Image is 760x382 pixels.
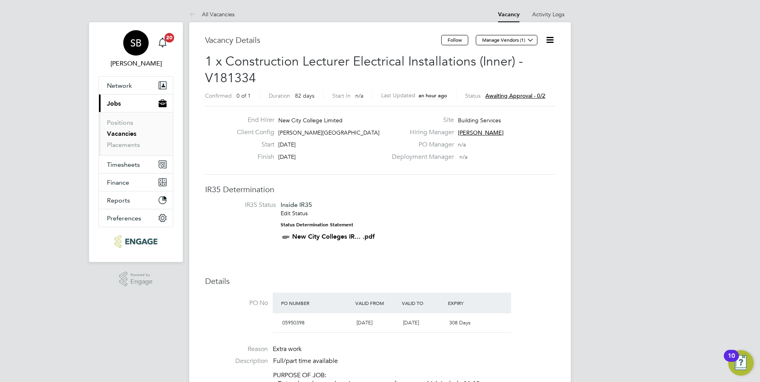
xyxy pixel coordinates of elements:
[387,153,454,161] label: Deployment Manager
[532,11,564,18] a: Activity Logs
[107,214,141,222] span: Preferences
[295,92,314,99] span: 82 days
[282,319,304,326] span: 05950398
[278,117,343,124] span: New City College Limited
[485,92,545,99] span: Awaiting approval - 0/2
[279,296,353,310] div: PO Number
[355,92,363,99] span: n/a
[400,296,446,310] div: Valid To
[107,100,121,107] span: Jobs
[273,357,555,365] p: Full/part time available
[465,92,481,99] label: Status
[107,197,130,204] span: Reports
[99,174,173,191] button: Finance
[458,141,466,148] span: n/a
[130,38,142,48] span: SB
[130,272,153,278] span: Powered by
[205,54,523,86] span: 1 x Construction Lecturer Electrical Installations (Inner) - V181334
[89,22,183,262] nav: Main navigation
[281,222,353,228] strong: Status Determination Statement
[99,95,173,112] button: Jobs
[231,116,274,124] label: End Hirer
[99,30,173,68] a: SB[PERSON_NAME]
[387,128,454,137] label: Hiring Manager
[99,191,173,209] button: Reports
[107,179,129,186] span: Finance
[281,201,312,208] span: Inside IR35
[99,77,173,94] button: Network
[498,11,520,18] a: Vacancy
[155,30,171,56] a: 20
[278,153,296,160] span: [DATE]
[213,201,276,209] label: IR35 Status
[458,129,504,136] span: [PERSON_NAME]
[165,33,174,42] span: 20
[728,350,754,376] button: Open Resource Center, 10 new notifications
[205,357,268,365] label: Description
[205,345,268,353] label: Reason
[419,92,447,99] span: an hour ago
[99,235,173,248] a: Go to home page
[99,112,173,155] div: Jobs
[119,272,153,287] a: Powered byEngage
[446,296,492,310] div: Expiry
[281,210,308,217] a: Edit Status
[107,130,136,137] a: Vacancies
[449,319,471,326] span: 308 Days
[237,92,251,99] span: 0 of 1
[107,141,140,149] a: Placements
[205,299,268,307] label: PO No
[189,11,235,18] a: All Vacancies
[459,153,467,160] span: n/a
[107,82,132,89] span: Network
[231,141,274,149] label: Start
[107,119,133,126] a: Positions
[458,117,501,124] span: Building Services
[441,35,468,45] button: Follow
[205,35,441,45] h3: Vacancy Details
[357,319,372,326] span: [DATE]
[107,161,140,168] span: Timesheets
[381,92,415,99] label: Last Updated
[205,276,555,286] h3: Details
[205,184,555,195] h3: IR35 Determination
[273,345,302,353] span: Extra work
[114,235,157,248] img: ncclondon-logo-retina.png
[231,128,274,137] label: Client Config
[205,92,232,99] label: Confirmed
[387,116,454,124] label: Site
[332,92,351,99] label: Start In
[278,141,296,148] span: [DATE]
[99,59,173,68] span: Stephen Brayshaw
[269,92,290,99] label: Duration
[231,153,274,161] label: Finish
[278,129,380,136] span: [PERSON_NAME][GEOGRAPHIC_DATA]
[387,141,454,149] label: PO Manager
[728,356,735,366] div: 10
[99,156,173,173] button: Timesheets
[403,319,419,326] span: [DATE]
[130,278,153,285] span: Engage
[476,35,537,45] button: Manage Vendors (1)
[292,233,375,240] a: New City Colleges IR... .pdf
[353,296,400,310] div: Valid From
[99,209,173,227] button: Preferences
